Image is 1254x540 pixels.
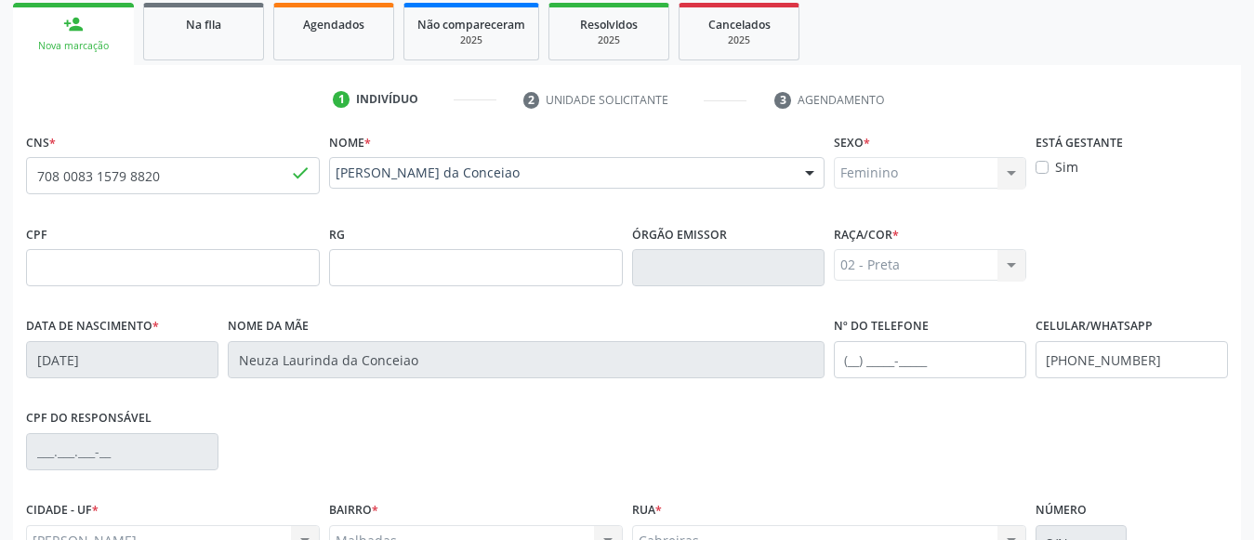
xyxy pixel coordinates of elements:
input: (__) _____-_____ [1036,341,1228,378]
div: 2025 [693,33,785,47]
label: Sexo [834,128,870,157]
label: Sim [1055,157,1078,177]
span: done [290,163,310,183]
label: Número [1036,496,1087,525]
label: Nº do Telefone [834,312,929,341]
label: Órgão emissor [632,220,727,249]
div: 2025 [562,33,655,47]
label: CPF do responsável [26,404,152,433]
div: Nova marcação [26,39,121,53]
label: Nome da mãe [228,312,309,341]
label: Rua [632,496,662,525]
span: [PERSON_NAME] da Conceiao [336,164,786,182]
label: Está gestante [1036,128,1123,157]
input: __/__/____ [26,341,218,378]
span: Agendados [303,17,364,33]
div: 2025 [417,33,525,47]
span: Cancelados [708,17,771,33]
input: ___.___.___-__ [26,433,218,470]
span: Resolvidos [580,17,638,33]
input: (__) _____-_____ [834,341,1026,378]
label: RG [329,220,345,249]
div: 1 [333,91,350,108]
div: Indivíduo [356,91,418,108]
label: Raça/cor [834,220,899,249]
label: Data de nascimento [26,312,159,341]
label: CPF [26,220,47,249]
label: CNS [26,128,56,157]
span: Não compareceram [417,17,525,33]
div: person_add [63,14,84,34]
label: BAIRRO [329,496,378,525]
span: Na fila [186,17,221,33]
label: Celular/WhatsApp [1036,312,1153,341]
label: Nome [329,128,371,157]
